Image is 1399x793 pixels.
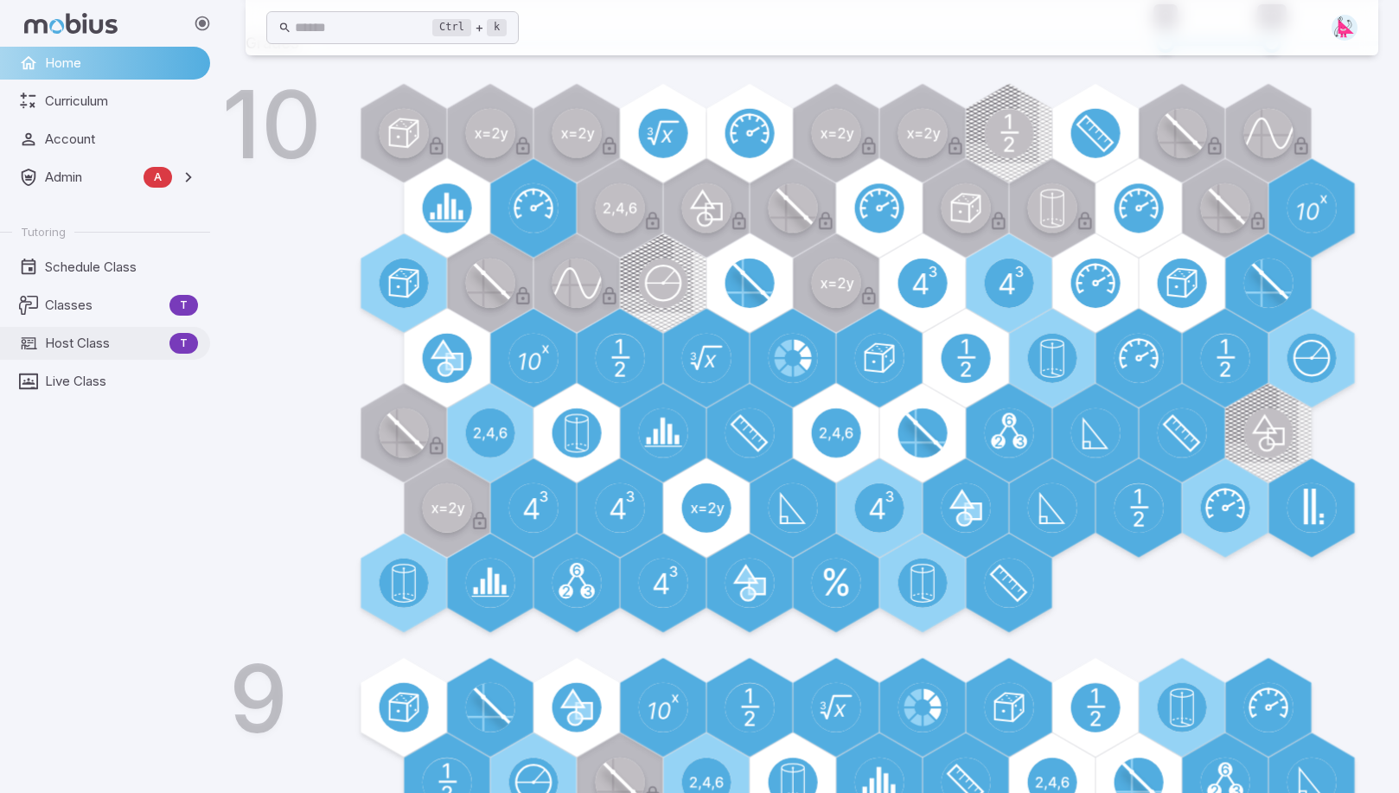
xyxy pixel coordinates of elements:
[1332,15,1357,41] img: right-triangle.svg
[432,19,471,36] kbd: Ctrl
[169,335,198,352] span: T
[45,372,198,391] span: Live Class
[487,19,507,36] kbd: k
[45,334,163,353] span: Host Class
[45,92,198,111] span: Curriculum
[45,258,198,277] span: Schedule Class
[229,652,289,745] h1: 9
[45,130,198,149] span: Account
[144,169,172,186] span: A
[432,17,507,38] div: +
[45,168,137,187] span: Admin
[45,296,163,315] span: Classes
[45,54,198,73] span: Home
[169,297,198,314] span: T
[21,224,66,240] span: Tutoring
[222,78,323,171] h1: 10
